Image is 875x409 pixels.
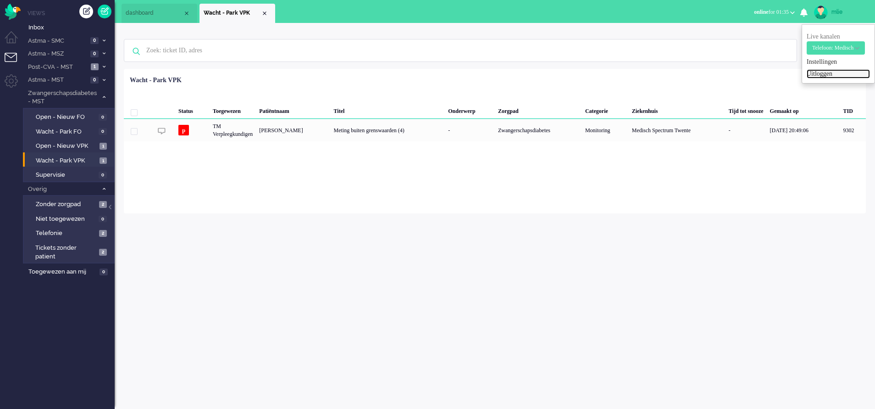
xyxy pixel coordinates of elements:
input: Zoek: ticket ID, adres [139,39,784,62]
a: Niet toegewezen 0 [27,213,114,224]
span: Wacht - Park VPK [204,9,261,17]
span: 0 [90,77,99,84]
span: 0 [90,37,99,44]
img: flow_omnibird.svg [5,4,21,20]
a: Supervisie 0 [27,169,114,179]
button: onlinefor 01:35 [748,6,800,19]
a: Instellingen [807,57,870,67]
span: Niet toegewezen [36,215,96,224]
span: Zwangerschapsdiabetes - MST [27,89,98,106]
div: Ziekenhuis [629,101,725,119]
li: Tickets menu [5,53,25,73]
div: Categorie [582,101,629,119]
div: Toegewezen [210,101,256,119]
div: Patiëntnaam [256,101,330,119]
a: Open - Nieuw VPK 1 [27,140,114,151]
li: Dashboard [122,4,197,23]
a: Omnidesk [5,6,21,13]
span: Astma - MSZ [27,50,88,58]
div: 9302 [124,119,866,141]
span: Telefoon: Medisch [812,45,853,51]
div: mlie [831,7,866,17]
li: Dashboard menu [5,31,25,52]
span: 0 [100,269,108,275]
li: onlinefor 01:35 [748,3,800,23]
span: Live kanalen [807,33,865,51]
li: Views [28,9,115,17]
span: 1 [91,63,99,70]
a: Toegewezen aan mij 0 [27,266,115,276]
div: TM Verpleegkundigen [210,119,256,141]
span: 0 [99,114,107,121]
span: 1 [100,157,107,164]
button: Telefoon: Medisch [807,41,865,55]
a: Zonder zorgpad 2 [27,199,114,209]
div: Close tab [261,10,268,17]
img: ic-search-icon.svg [124,39,148,63]
div: - [445,119,495,141]
span: Toegewezen aan mij [28,268,97,276]
a: Telefonie 2 [27,228,114,238]
span: Overig [27,185,98,194]
div: 9302 [840,119,866,141]
div: Medisch Spectrum Twente [629,119,725,141]
span: 2 [99,249,107,256]
div: Tijd tot snooze [725,101,767,119]
span: dashboard [126,9,183,17]
span: Wacht - Park VPK [36,157,97,165]
span: for 01:35 [754,9,789,15]
span: 2 [99,201,107,208]
span: 0 [99,172,107,179]
span: Astma - SMC [27,37,88,45]
span: Zonder zorgpad [36,200,97,209]
span: 0 [99,128,107,135]
li: View [199,4,275,23]
span: 0 [90,50,99,57]
span: Inbox [28,23,115,32]
div: [DATE] 20:49:06 [767,119,840,141]
span: 1 [100,143,107,150]
div: Zorgpad [495,101,582,119]
span: Supervisie [36,171,96,179]
div: Onderwerp [445,101,495,119]
span: Post-CVA - MST [27,63,88,72]
div: Close tab [183,10,190,17]
a: Tickets zonder patient 2 [27,242,114,261]
div: [PERSON_NAME] [256,119,330,141]
div: Titel [331,101,445,119]
a: Wacht - Park VPK 1 [27,155,114,165]
span: 0 [99,216,107,223]
div: Wacht - Park VPK [130,76,182,85]
div: Zwangerschapsdiabetes [495,119,582,141]
div: Gemaakt op [767,101,840,119]
div: Status [175,101,210,119]
a: Wacht - Park FO 0 [27,126,114,136]
div: Creëer ticket [79,5,93,18]
div: TID [840,101,866,119]
li: Admin menu [5,74,25,95]
span: Tickets zonder patient [35,244,96,261]
a: Quick Ticket [98,5,111,18]
span: online [754,9,768,15]
a: Inbox [27,22,115,32]
span: Astma - MST [27,76,88,84]
div: Meting buiten grenswaarden (4) [331,119,445,141]
span: Telefonie [36,229,97,238]
span: Open - Nieuw FO [36,113,96,122]
span: Wacht - Park FO [36,128,96,136]
span: p [178,125,189,135]
img: ic_chat_grey.svg [158,127,166,135]
span: 2 [99,230,107,237]
a: Uitloggen [807,69,870,78]
a: Open - Nieuw FO 0 [27,112,114,122]
div: Monitoring [582,119,629,141]
a: mlie [812,6,866,19]
img: avatar [814,6,828,19]
div: - [725,119,767,141]
span: Open - Nieuw VPK [36,142,97,151]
